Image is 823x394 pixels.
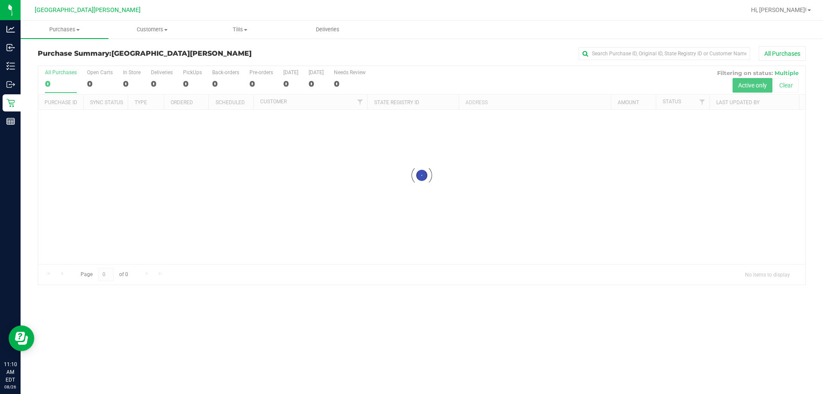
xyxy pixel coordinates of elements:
inline-svg: Inbound [6,43,15,52]
inline-svg: Analytics [6,25,15,33]
span: Customers [109,26,196,33]
span: Hi, [PERSON_NAME]! [751,6,807,13]
p: 08/26 [4,384,17,390]
inline-svg: Reports [6,117,15,126]
button: All Purchases [759,46,806,61]
input: Search Purchase ID, Original ID, State Registry ID or Customer Name... [579,47,750,60]
inline-svg: Inventory [6,62,15,70]
span: [GEOGRAPHIC_DATA][PERSON_NAME] [111,49,252,57]
iframe: Resource center [9,325,34,351]
a: Deliveries [284,21,372,39]
span: [GEOGRAPHIC_DATA][PERSON_NAME] [35,6,141,14]
inline-svg: Retail [6,99,15,107]
span: Tills [197,26,284,33]
p: 11:10 AM EDT [4,361,17,384]
a: Purchases [21,21,108,39]
span: Purchases [21,26,108,33]
span: Deliveries [304,26,351,33]
inline-svg: Outbound [6,80,15,89]
a: Customers [108,21,196,39]
a: Tills [196,21,284,39]
h3: Purchase Summary: [38,50,294,57]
